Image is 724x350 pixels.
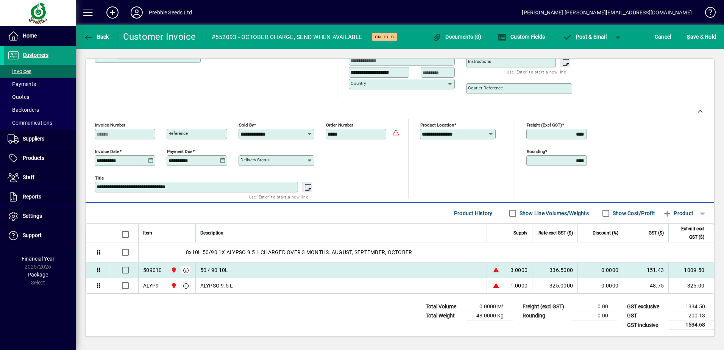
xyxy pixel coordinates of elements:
[375,34,394,39] span: On hold
[8,120,52,126] span: Communications
[431,30,484,44] button: Documents (0)
[699,2,715,26] a: Knowledge Base
[326,122,353,128] mat-label: Order number
[95,175,104,181] mat-label: Title
[593,229,618,237] span: Discount (%)
[95,122,125,128] mat-label: Invoice number
[537,282,573,289] div: 325.0000
[84,34,109,40] span: Back
[139,242,714,262] div: 8x10L 50/90 1X ALYPSO 9.5 L CHARGED OVER 3 MONTHS. AUGUST, SEPTEMBER, OCTOBER
[4,27,76,45] a: Home
[249,192,308,201] mat-hint: Use 'Enter' to start a new line
[522,6,692,19] div: [PERSON_NAME] [PERSON_NAME][EMAIL_ADDRESS][DOMAIN_NAME]
[563,34,607,40] span: ost & Email
[649,229,664,237] span: GST ($)
[454,207,493,219] span: Product History
[623,320,669,330] td: GST inclusive
[623,302,669,311] td: GST exclusive
[468,85,503,91] mat-label: Courier Reference
[200,282,233,289] span: ALYPSO 9.5 L
[669,320,714,330] td: 1534.68
[123,31,196,43] div: Customer Invoice
[169,266,178,274] span: PALMERSTON NORTH
[4,91,76,103] a: Quotes
[169,131,188,136] mat-label: Reference
[4,207,76,226] a: Settings
[510,282,528,289] span: 1.0000
[23,174,34,180] span: Staff
[23,33,37,39] span: Home
[28,272,48,278] span: Package
[23,194,41,200] span: Reports
[143,229,152,237] span: Item
[687,34,690,40] span: S
[572,311,617,320] td: 0.00
[623,278,668,293] td: 48.75
[4,78,76,91] a: Payments
[23,136,44,142] span: Suppliers
[149,6,192,19] div: Prebble Seeds Ltd
[422,302,467,311] td: Total Volume
[200,266,228,274] span: 50 / 90 10L
[655,31,671,43] span: Cancel
[507,67,566,76] mat-hint: Use 'Enter' to start a new line
[422,311,467,320] td: Total Weight
[668,278,714,293] td: 325.00
[685,30,718,44] button: Save & Hold
[240,157,270,162] mat-label: Delivery status
[8,68,31,74] span: Invoices
[8,94,29,100] span: Quotes
[4,149,76,168] a: Products
[212,31,362,43] div: #552093 - OCTOBER CHARGE, SEND WHEN AVAILABLE
[4,103,76,116] a: Backorders
[95,149,119,154] mat-label: Invoice date
[467,311,513,320] td: 48.0000 Kg
[519,302,572,311] td: Freight (excl GST)
[451,206,496,220] button: Product History
[510,266,528,274] span: 3.0000
[420,122,454,128] mat-label: Product location
[468,59,491,64] mat-label: Instructions
[611,209,655,217] label: Show Cost/Profit
[169,281,178,290] span: PALMERSTON NORTH
[519,311,572,320] td: Rounding
[518,209,589,217] label: Show Line Volumes/Weights
[537,266,573,274] div: 336.5000
[538,229,573,237] span: Rate excl GST ($)
[125,6,149,19] button: Profile
[663,207,693,219] span: Product
[22,256,55,262] span: Financial Year
[4,226,76,245] a: Support
[8,81,36,87] span: Payments
[668,262,714,278] td: 1009.50
[4,168,76,187] a: Staff
[513,229,527,237] span: Supply
[576,34,579,40] span: P
[467,302,513,311] td: 0.0000 M³
[200,229,223,237] span: Description
[4,116,76,129] a: Communications
[239,122,254,128] mat-label: Sold by
[559,30,610,44] button: Post & Email
[8,107,39,113] span: Backorders
[527,122,562,128] mat-label: Freight (excl GST)
[23,213,42,219] span: Settings
[143,266,162,274] div: 509010
[659,206,697,220] button: Product
[100,6,125,19] button: Add
[167,149,192,154] mat-label: Payment due
[143,282,159,289] div: ALYP9
[669,302,714,311] td: 1334.50
[577,278,623,293] td: 0.0000
[76,30,117,44] app-page-header-button: Back
[498,34,545,40] span: Custom Fields
[572,302,617,311] td: 0.00
[496,30,547,44] button: Custom Fields
[23,52,48,58] span: Customers
[82,30,111,44] button: Back
[432,34,482,40] span: Documents (0)
[4,130,76,148] a: Suppliers
[577,262,623,278] td: 0.0000
[673,225,704,241] span: Extend excl GST ($)
[623,311,669,320] td: GST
